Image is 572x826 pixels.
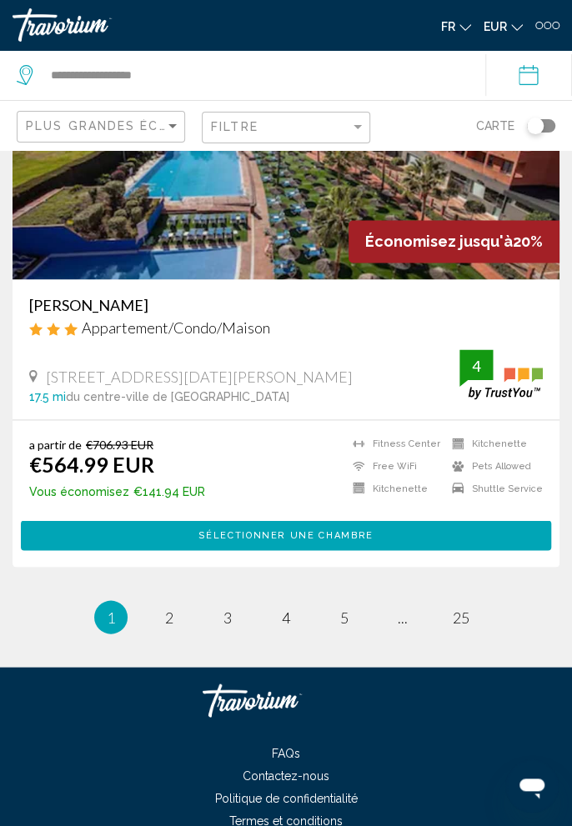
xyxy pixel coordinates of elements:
iframe: Bouton de lancement de la fenêtre de messagerie [505,759,559,813]
img: trustyou-badge.svg [459,349,543,398]
span: du centre-ville de [GEOGRAPHIC_DATA] [66,389,289,403]
span: 3 [223,608,232,626]
span: Carte [476,114,514,138]
li: Shuttle Service [444,481,543,495]
span: 25 [453,608,469,626]
div: 3 star Apartment [29,318,543,337]
div: 4 [459,355,493,375]
a: Travorium [203,675,369,725]
span: Politique de confidentialité [215,791,358,804]
li: Kitchenette [444,437,543,451]
span: fr [441,20,455,33]
button: Toggle map [514,118,555,133]
li: Free WiFi [344,458,444,473]
span: 1 [107,608,115,626]
span: [STREET_ADDRESS][DATE][PERSON_NAME] [46,367,353,385]
button: Change language [441,14,471,38]
a: Travorium [13,8,278,42]
ul: Pagination [13,600,559,633]
mat-select: Sort by [26,120,180,134]
span: FAQs [272,746,300,759]
span: Filtre [211,120,258,133]
a: Contactez-nous [226,768,346,782]
span: ... [398,608,408,626]
a: Sélectionner une chambre [21,523,551,541]
button: Check-in date: Oct 20, 2025 Check-out date: Oct 26, 2025 [485,50,572,100]
div: 20% [349,220,559,263]
a: FAQs [255,746,317,759]
span: Économisez jusqu'à [365,233,513,250]
span: 2 [165,608,173,626]
button: Sélectionner une chambre [21,520,551,550]
span: Vous économisez [29,484,129,498]
a: Politique de confidentialité [198,791,374,804]
del: €706.93 EUR [86,437,153,451]
span: Appartement/Condo/Maison [82,318,270,337]
p: €141.94 EUR [29,484,205,498]
span: Contactez-nous [243,768,329,782]
span: EUR [484,20,507,33]
li: Kitchenette [344,481,444,495]
span: 17.5 mi [29,389,66,403]
button: Change currency [484,14,523,38]
li: Pets Allowed [444,458,543,473]
span: Plus grandes économies [26,119,224,133]
button: Filter [202,111,370,145]
span: Sélectionner une chambre [198,529,374,540]
ins: €564.99 EUR [29,451,154,476]
span: 4 [282,608,290,626]
li: Fitness Center [344,437,444,451]
a: [PERSON_NAME] [29,296,543,314]
span: 5 [340,608,349,626]
span: a partir de [29,437,82,451]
